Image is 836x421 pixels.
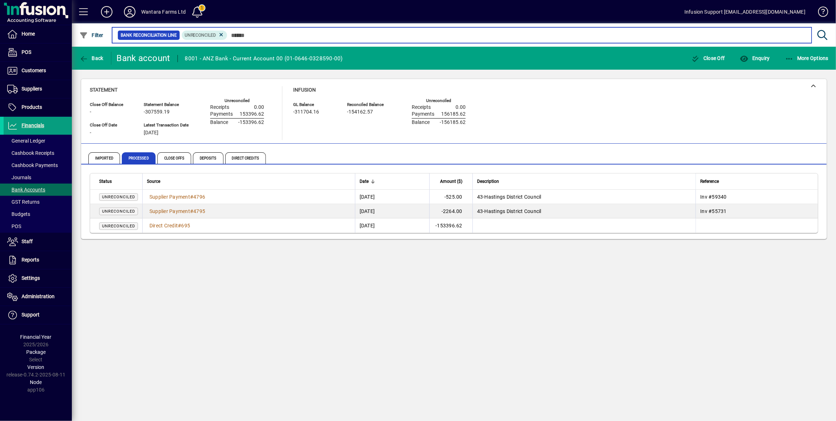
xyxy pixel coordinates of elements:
[144,102,189,107] span: Statement Balance
[434,177,469,185] div: Amount ($)
[700,194,727,200] span: Inv #59340
[412,105,431,110] span: Receipts
[355,190,429,204] td: [DATE]
[4,208,72,220] a: Budgets
[149,208,190,214] span: Supplier Payment
[700,177,719,185] span: Reference
[102,209,135,214] span: Unreconciled
[7,138,45,144] span: General Ledger
[88,152,120,164] span: Imported
[4,184,72,196] a: Bank Accounts
[700,177,809,185] div: Reference
[440,177,462,185] span: Amount ($)
[157,152,191,164] span: Close Offs
[79,55,103,61] span: Back
[144,130,158,136] span: [DATE]
[477,177,499,185] span: Description
[210,105,229,110] span: Receipts
[22,104,42,110] span: Products
[30,379,42,385] span: Node
[355,218,429,233] td: [DATE]
[22,312,40,318] span: Support
[4,269,72,287] a: Settings
[22,49,31,55] span: POS
[79,32,103,38] span: Filter
[149,223,178,228] span: Direct Credit
[182,31,227,40] mat-chip: Reconciliation Status: Unreconciled
[7,199,40,205] span: GST Returns
[293,102,336,107] span: GL Balance
[483,208,484,214] span: -
[347,109,373,115] span: -154162.57
[700,208,727,214] span: Inv #55731
[7,175,31,180] span: Journals
[22,86,42,92] span: Suppliers
[4,135,72,147] a: General Ledger
[99,177,112,185] span: Status
[147,177,351,185] div: Source
[90,102,133,107] span: Close Off Balance
[347,102,390,107] span: Reconciled Balance
[412,111,434,117] span: Payments
[4,171,72,184] a: Journals
[7,150,54,156] span: Cashbook Receipts
[785,55,829,61] span: More Options
[190,194,193,200] span: #
[293,109,319,115] span: -311704.16
[4,98,72,116] a: Products
[483,194,484,200] span: -
[254,105,264,110] span: 0.00
[181,223,190,228] span: 695
[193,194,205,200] span: 4796
[22,31,35,37] span: Home
[147,177,160,185] span: Source
[4,80,72,98] a: Suppliers
[22,122,44,128] span: Financials
[689,52,727,65] button: Close Off
[4,288,72,306] a: Administration
[360,177,425,185] div: Date
[178,223,181,228] span: #
[477,194,483,200] span: 43
[193,152,223,164] span: Deposits
[225,152,266,164] span: Direct Credits
[78,29,105,42] button: Filter
[90,109,91,115] span: -
[240,111,264,117] span: 153396.62
[190,208,193,214] span: #
[90,130,91,136] span: -
[72,52,111,65] app-page-header-button: Back
[355,204,429,218] td: [DATE]
[95,5,118,18] button: Add
[149,194,190,200] span: Supplier Payment
[456,105,466,110] span: 0.00
[440,120,466,125] span: -156185.62
[4,306,72,324] a: Support
[193,208,205,214] span: 4795
[22,275,40,281] span: Settings
[7,223,21,229] span: POS
[22,68,46,73] span: Customers
[4,147,72,159] a: Cashbook Receipts
[360,177,369,185] span: Date
[147,222,193,230] a: Direct Credit#695
[477,208,483,214] span: 43
[147,193,208,201] a: Supplier Payment#4796
[99,177,138,185] div: Status
[4,62,72,80] a: Customers
[238,120,264,125] span: -153396.62
[90,123,133,128] span: Close Off Date
[7,211,30,217] span: Budgets
[783,52,831,65] button: More Options
[429,204,472,218] td: -2264.00
[412,120,430,125] span: Balance
[4,196,72,208] a: GST Returns
[4,43,72,61] a: POS
[429,218,472,233] td: -153396.62
[210,111,233,117] span: Payments
[185,53,343,64] div: 8001 - ANZ Bank - Current Account 00 (01-0646-0328590-00)
[26,349,46,355] span: Package
[117,52,170,64] div: Bank account
[738,52,771,65] button: Enquiry
[4,159,72,171] a: Cashbook Payments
